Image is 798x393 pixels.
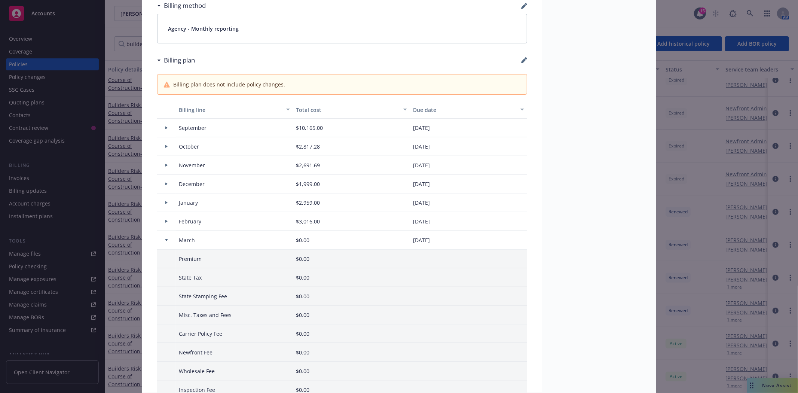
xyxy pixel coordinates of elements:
div: Toggle Row Expanded [157,325,176,343]
div: Toggle Row Expanded [157,231,176,250]
span: Misc. Taxes and Fees [179,311,232,319]
span: [DATE] [413,217,430,225]
span: March [179,236,195,244]
span: January [179,199,198,207]
span: $0.00 [296,330,309,338]
div: Billing line [179,106,282,114]
span: Premium [179,255,202,263]
div: Toggle Row Expanded [157,194,176,212]
div: Toggle Row Expanded [157,250,176,268]
div: Due date [413,106,516,114]
button: Billing line [176,101,293,119]
span: $0.00 [296,348,309,356]
button: Due date [410,101,527,119]
span: $2,817.28 [296,143,320,150]
span: State Tax [179,274,202,281]
div: Toggle Row Expanded [157,306,176,325]
div: Toggle Row Expanded [157,268,176,287]
span: $0.00 [296,367,309,375]
span: [DATE] [413,124,430,132]
h3: Billing plan [164,55,195,65]
span: $0.00 [296,236,309,244]
div: Toggle Row Expanded [157,362,176,381]
span: Billing plan does not include policy changes. [173,80,285,88]
span: $10,165.00 [296,124,323,132]
div: Toggle Row Expanded [157,212,176,231]
span: Carrier Policy Fee [179,330,222,338]
h3: Billing method [164,1,206,10]
div: Billing plan [157,55,195,65]
span: $0.00 [296,255,309,263]
span: [DATE] [413,180,430,188]
span: December [179,180,205,188]
div: Toggle Row Expanded [157,156,176,175]
div: Agency - Monthly reporting [158,14,527,43]
span: Newfront Fee [179,348,213,356]
span: Wholesale Fee [179,367,215,375]
span: [DATE] [413,236,430,244]
div: Total cost [296,106,399,114]
div: Toggle Row Expanded [157,175,176,194]
span: November [179,161,205,169]
span: $1,999.00 [296,180,320,188]
span: $0.00 [296,274,309,281]
span: $0.00 [296,292,309,300]
span: October [179,143,199,150]
span: September [179,124,207,132]
span: [DATE] [413,143,430,150]
span: State Stamping Fee [179,292,227,300]
div: Toggle Row Expanded [157,343,176,362]
button: Total cost [293,101,410,119]
span: February [179,217,201,225]
div: Toggle Row Expanded [157,137,176,156]
span: $2,691.69 [296,161,320,169]
span: [DATE] [413,161,430,169]
span: $0.00 [296,311,309,319]
div: Toggle Row Expanded [157,287,176,306]
div: Billing method [157,1,206,10]
span: $3,016.00 [296,217,320,225]
div: Toggle Row Expanded [157,119,176,137]
span: $2,959.00 [296,199,320,207]
span: [DATE] [413,199,430,207]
